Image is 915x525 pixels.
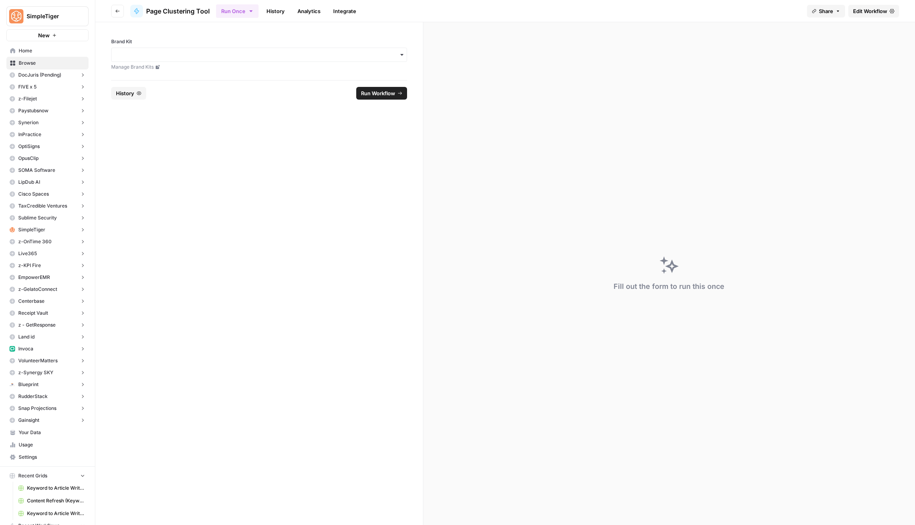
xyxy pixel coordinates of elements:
button: Sublime Security [6,212,89,224]
a: Content Refresh (Keyword -> Outline Recs) (Copy) [15,494,89,507]
div: Fill out the form to run this once [614,281,724,292]
span: Receipt Vault [18,310,48,317]
button: SimpleTiger [6,224,89,236]
span: Cisco Spaces [18,190,49,198]
a: Your Data [6,426,89,439]
a: Edit Workflow [848,5,899,17]
button: Invoca [6,343,89,355]
button: Synerion [6,117,89,129]
button: Share [807,5,845,17]
button: History [111,87,146,100]
span: TaxCredible Ventures [18,202,67,210]
span: Run Workflow [361,89,395,97]
span: Share [819,7,833,15]
span: z-GelatoConnect [18,286,57,293]
span: Invoca [18,345,33,352]
label: Brand Kit [111,38,407,45]
button: Cisco Spaces [6,188,89,200]
button: Gainsight [6,414,89,426]
button: z - GetResponse [6,319,89,331]
a: History [262,5,290,17]
button: Centerbase [6,295,89,307]
button: SOMA Software [6,164,89,176]
button: Land id [6,331,89,343]
span: Keyword to Article Writer (A-H) [27,510,85,517]
span: Home [19,47,85,54]
span: z-Synergy SKY [18,369,53,376]
a: Analytics [293,5,325,17]
span: New [38,31,50,39]
img: SimpleTiger Logo [9,9,23,23]
span: OptiSigns [18,143,40,150]
span: Keyword to Article Writer (I-Q) [27,485,85,492]
span: Edit Workflow [853,7,887,15]
a: Page Clustering Tool [130,5,210,17]
span: Sublime Security [18,214,57,221]
button: EmpowerEMR [6,271,89,283]
button: Workspace: SimpleTiger [6,6,89,26]
button: z-GelatoConnect [6,283,89,295]
img: hlg0wqi1id4i6sbxkcpd2tyblcaw [10,227,15,233]
span: InPractice [18,131,41,138]
a: Integrate [328,5,361,17]
span: z-OnTime 360 [18,238,52,245]
a: Browse [6,57,89,69]
button: Run Workflow [356,87,407,100]
button: LipDub AI [6,176,89,188]
a: Manage Brand Kits [111,63,407,71]
button: Snap Projections [6,402,89,414]
span: Settings [19,454,85,461]
button: z-Filejet [6,93,89,105]
span: OpusClip [18,155,39,162]
button: Paystubsnow [6,105,89,117]
button: OptiSigns [6,140,89,152]
span: z-Filejet [18,95,37,102]
span: Land id [18,333,35,340]
span: Content Refresh (Keyword -> Outline Recs) (Copy) [27,497,85,504]
button: Recent Grids [6,470,89,482]
span: Paystubsnow [18,107,48,114]
span: Snap Projections [18,405,56,412]
span: SOMA Software [18,167,55,174]
button: TaxCredible Ventures [6,200,89,212]
button: Live365 [6,248,89,260]
button: DocJuris (Pending) [6,69,89,81]
button: FIVE x 5 [6,81,89,93]
button: InPractice [6,129,89,140]
button: Receipt Vault [6,307,89,319]
a: Settings [6,451,89,463]
span: History [116,89,134,97]
a: Home [6,44,89,57]
button: RudderStack [6,390,89,402]
span: SimpleTiger [18,226,45,233]
img: l4fhhv1wydngfjbdt7cv1fhbfkxb [10,382,15,387]
span: Gainsight [18,417,39,424]
button: Blueprint [6,379,89,390]
span: DocJuris (Pending) [18,71,61,79]
a: Usage [6,438,89,451]
button: z-Synergy SKY [6,367,89,379]
span: VolunteerMatters [18,357,58,364]
a: Keyword to Article Writer (A-H) [15,507,89,520]
span: RudderStack [18,393,48,400]
span: SimpleTiger [27,12,75,20]
a: Keyword to Article Writer (I-Q) [15,482,89,494]
span: EmpowerEMR [18,274,50,281]
button: z-KPI Fire [6,260,89,271]
span: Browse [19,60,85,67]
span: FIVE x 5 [18,83,37,90]
span: Page Clustering Tool [146,6,210,16]
span: Live365 [18,250,37,257]
span: Centerbase [18,298,44,305]
img: lw7c1zkxykwl1f536rfloyrjtby8 [10,346,15,352]
span: z-KPI Fire [18,262,41,269]
span: Blueprint [18,381,39,388]
button: Run Once [216,4,259,18]
button: New [6,29,89,41]
span: Recent Grids [18,472,47,479]
span: Synerion [18,119,39,126]
span: z - GetResponse [18,321,56,329]
button: OpusClip [6,152,89,164]
span: Usage [19,441,85,448]
button: VolunteerMatters [6,355,89,367]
